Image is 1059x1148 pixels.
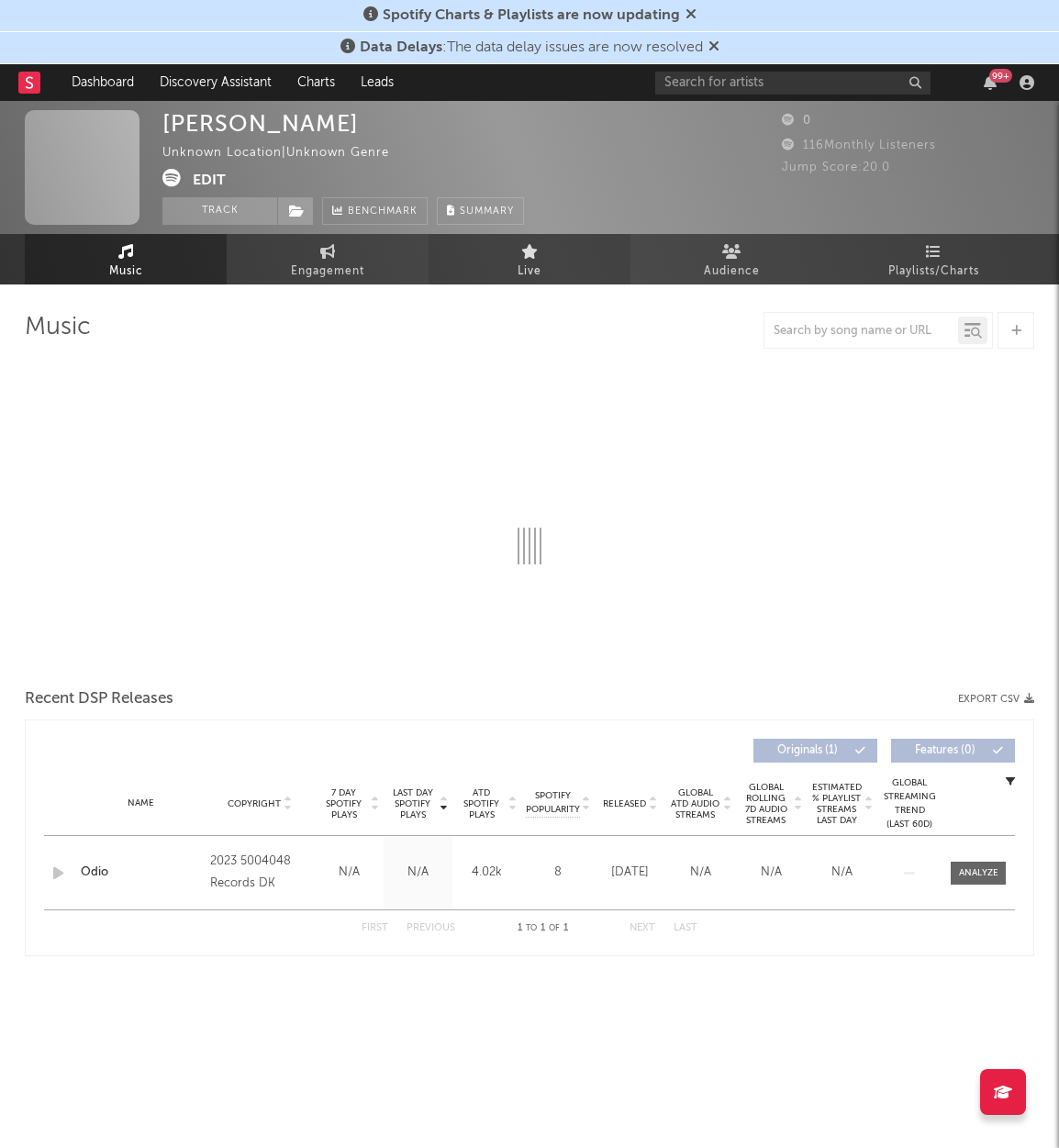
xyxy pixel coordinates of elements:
button: Last [674,923,697,933]
a: Benchmark [322,197,428,225]
span: Music [109,261,143,283]
a: Engagement [227,234,429,284]
div: Unknown Location | Unknown Genre [162,142,410,164]
div: N/A [741,864,802,882]
a: Audience [630,234,832,284]
button: Track [162,197,277,225]
div: 99 + [989,69,1012,83]
span: Dismiss [686,8,697,23]
input: Search for artists [655,72,931,95]
button: Originals(1) [753,739,877,763]
span: Dismiss [708,40,719,55]
button: Edit [193,169,226,192]
div: N/A [670,864,731,882]
span: 0 [782,115,811,127]
div: [PERSON_NAME] [162,110,359,137]
a: Playlists/Charts [832,234,1034,284]
a: Music [25,234,227,284]
button: First [362,923,388,933]
span: 7 Day Spotify Plays [319,787,368,820]
span: Global Rolling 7D Audio Streams [741,782,791,826]
a: Discovery Assistant [147,64,284,101]
span: Audience [704,261,760,283]
button: 99+ [984,75,997,90]
a: Charts [284,64,348,101]
span: Last Day Spotify Plays [388,787,437,820]
button: Features(0) [891,739,1015,763]
div: N/A [811,864,873,882]
span: Benchmark [348,201,418,223]
span: Live [518,261,541,283]
span: Data Delays [360,40,442,55]
div: N/A [319,864,379,882]
div: 4.02k [457,864,517,882]
span: Estimated % Playlist Streams Last Day [811,782,862,826]
span: Spotify Popularity [526,789,580,817]
a: Odio [81,864,201,882]
button: Export CSV [958,694,1034,705]
span: Released [603,798,646,809]
button: Summary [437,197,524,225]
a: Leads [348,64,407,101]
span: Summary [460,206,514,217]
button: Previous [407,923,455,933]
span: to [526,924,537,932]
span: Copyright [228,798,281,809]
span: 116 Monthly Listeners [782,139,936,151]
div: Name [81,797,201,810]
span: Originals ( 1 ) [765,745,850,756]
button: Next [630,923,655,933]
div: 2023 5004048 Records DK [210,851,310,895]
div: Global Streaming Trend (Last 60D) [882,776,937,831]
div: 8 [526,864,590,882]
span: Jump Score: 20.0 [782,162,890,173]
div: N/A [388,864,448,882]
span: Playlists/Charts [888,261,979,283]
input: Search by song name or URL [764,324,958,339]
span: ATD Spotify Plays [457,787,506,820]
span: Global ATD Audio Streams [670,787,720,820]
span: of [549,924,560,932]
span: Spotify Charts & Playlists are now updating [383,8,680,23]
div: 1 1 1 [492,918,593,940]
span: Recent DSP Releases [25,688,173,710]
a: Dashboard [59,64,147,101]
div: [DATE] [599,864,661,882]
span: Features ( 0 ) [903,745,987,756]
span: Engagement [291,261,364,283]
a: Live [429,234,630,284]
span: : The data delay issues are now resolved [360,40,703,55]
